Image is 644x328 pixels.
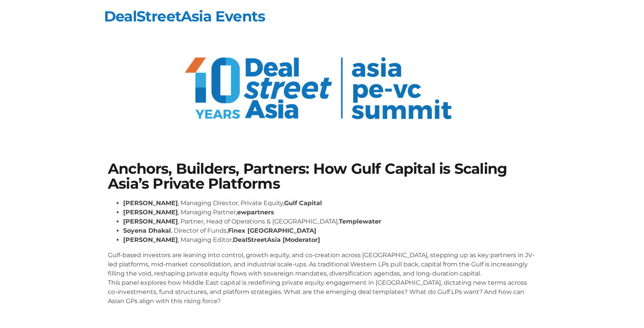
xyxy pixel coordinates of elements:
[228,227,316,234] strong: Finex [GEOGRAPHIC_DATA]
[123,199,178,207] strong: [PERSON_NAME]
[123,218,178,225] strong: [PERSON_NAME]
[104,7,265,25] a: DealStreetAsia Events
[123,217,536,226] li: , Partner, Head of Operations & [GEOGRAPHIC_DATA],
[123,208,536,217] li: , Managing Partner,
[123,227,171,234] strong: Soyena Dhakal
[237,209,274,216] strong: ewpartners
[123,209,178,216] strong: [PERSON_NAME]
[108,251,536,306] p: Gulf-based investors are leaning into control, growth equity, and co-creation across [GEOGRAPHIC_...
[233,236,320,243] strong: DealStreetAsia [Moderator]
[123,226,536,235] li: , Director of Funds,
[339,218,381,225] strong: Templewater
[123,236,178,243] strong: [PERSON_NAME]
[108,162,536,191] h1: Anchors, Builders, Partners: How Gulf Capital is Scaling Asia’s Private Platforms
[123,235,536,245] li: , Managing Editor,
[284,199,322,207] strong: Gulf Capital
[123,199,536,208] li: , Managing Director, Private Equity,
